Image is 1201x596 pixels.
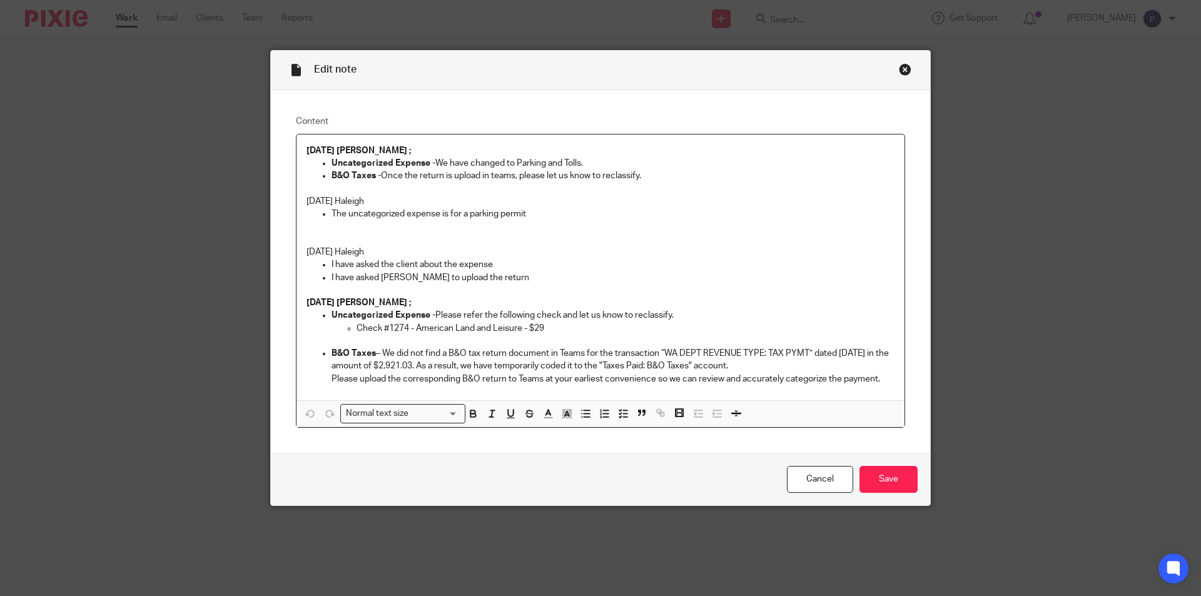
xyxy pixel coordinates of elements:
strong: B&O Taxes - [332,171,381,180]
strong: [DATE] [PERSON_NAME] ; [307,146,411,155]
p: [DATE] Haleigh [307,195,894,208]
strong: Uncategorized Expense - [332,311,435,320]
a: Cancel [787,466,853,493]
p: Please upload the corresponding B&O return to Teams at your earliest convenience so we can review... [332,373,894,385]
p: Check #1274 - American Land and Leisure - $29 [357,322,894,335]
strong: Uncategorized Expense - [332,159,435,168]
span: Normal text size [343,407,412,420]
input: Search for option [413,407,458,420]
input: Save [859,466,918,493]
p: We have changed to Parking and Tolls. [332,157,894,169]
div: Close this dialog window [899,63,911,76]
strong: B&O Taxes [332,349,376,358]
span: Edit note [314,64,357,74]
label: Content [296,115,905,128]
p: I have asked [PERSON_NAME] to upload the return [332,271,894,284]
div: Search for option [340,404,465,423]
p: Please refer the following check and let us know to reclassify. [332,309,894,321]
p: The uncategorized expense is for a parking permit [332,208,894,220]
p: Once the return is upload in teams, please let us know to reclassify. [332,169,894,182]
p: I have asked the client about the expense [332,258,894,271]
p: – We did not find a B&O tax return document in Teams for the transaction “WA DEPT REVENUE TYPE: T... [332,347,894,373]
p: [DATE] Haleigh [307,246,894,258]
strong: [DATE] [PERSON_NAME] ; [307,298,411,307]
